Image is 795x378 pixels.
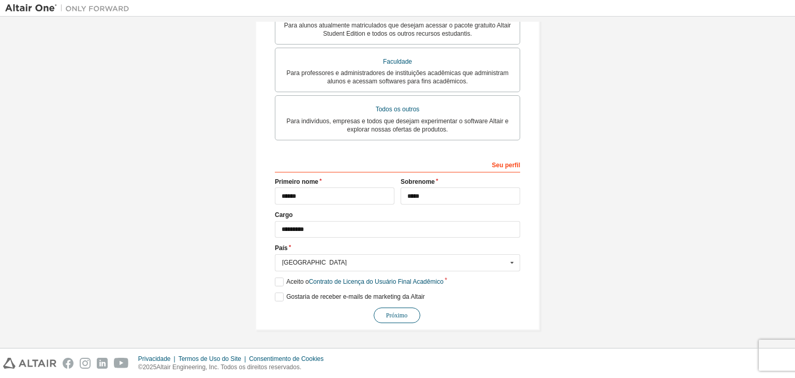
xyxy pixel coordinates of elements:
[156,364,301,371] font: Altair Engineering, Inc. Todos os direitos reservados.
[374,308,420,323] button: Próximo
[383,58,412,65] font: Faculdade
[143,364,157,371] font: 2025
[80,358,91,369] img: instagram.svg
[287,69,509,85] font: Para professores e administradores de instituições acadêmicas que administram alunos e acessam so...
[286,278,308,285] font: Aceito o
[179,355,241,362] font: Termos de Uso do Site
[492,162,520,169] font: Seu perfil
[138,364,143,371] font: ©
[275,211,293,219] font: Cargo
[138,355,171,362] font: Privacidade
[5,3,135,13] img: Altair Um
[282,259,347,266] font: [GEOGRAPHIC_DATA]
[114,358,129,369] img: youtube.svg
[3,358,56,369] img: altair_logo.svg
[63,358,73,369] img: facebook.svg
[275,244,288,252] font: País
[309,278,411,285] font: Contrato de Licença do Usuário Final
[97,358,108,369] img: linkedin.svg
[287,118,509,133] font: Para indivíduos, empresas e todos que desejam experimentar o software Altair e explorar nossas of...
[284,22,511,37] font: Para alunos atualmente matriculados que desejam acessar o pacote gratuito Altair Student Edition ...
[413,278,443,285] font: Acadêmico
[376,106,420,113] font: Todos os outros
[249,355,323,362] font: Consentimento de Cookies
[275,178,318,185] font: Primeiro nome
[386,312,407,319] font: Próximo
[401,178,435,185] font: Sobrenome
[286,293,424,300] font: Gostaria de receber e-mails de marketing da Altair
